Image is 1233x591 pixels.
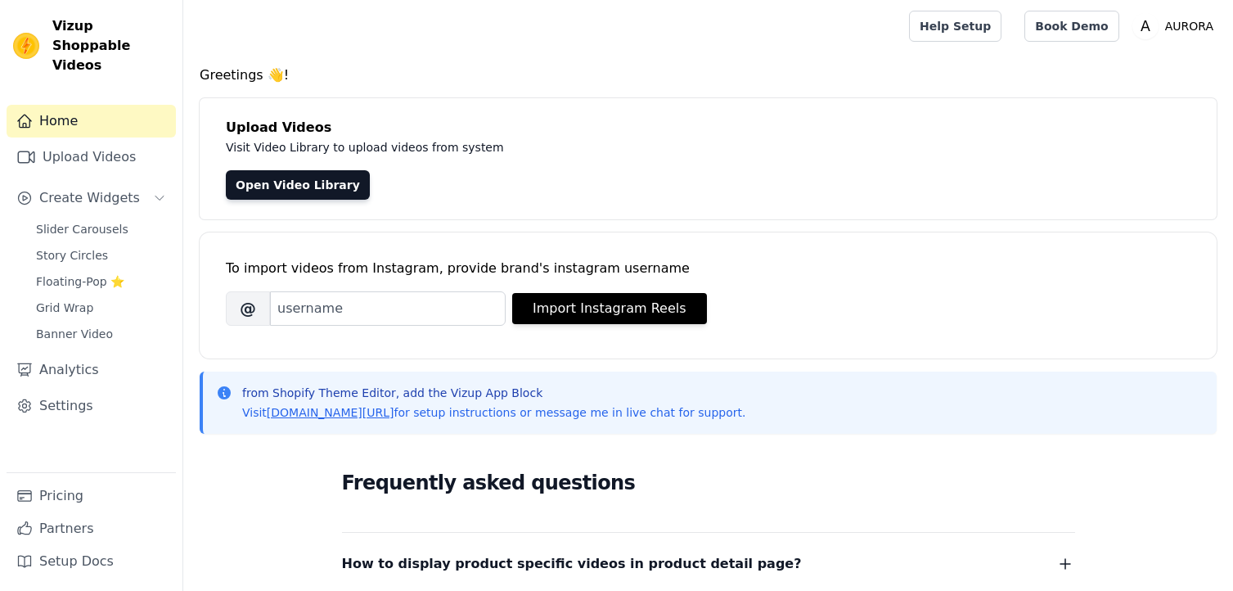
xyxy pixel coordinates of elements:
[342,553,802,575] span: How to display product specific videos in product detail page?
[909,11,1001,42] a: Help Setup
[226,138,959,157] p: Visit Video Library to upload videos from system
[26,323,176,345] a: Banner Video
[26,218,176,241] a: Slider Carousels
[7,545,176,578] a: Setup Docs
[1132,11,1220,41] button: A AURORA
[36,326,113,342] span: Banner Video
[1141,18,1150,34] text: A
[242,404,745,421] p: Visit for setup instructions or message me in live chat for support.
[267,406,394,419] a: [DOMAIN_NAME][URL]
[342,553,1075,575] button: How to display product specific videos in product detail page?
[7,182,176,214] button: Create Widgets
[226,291,270,326] span: @
[39,188,140,208] span: Create Widgets
[7,480,176,512] a: Pricing
[13,33,39,59] img: Vizup
[242,385,745,401] p: from Shopify Theme Editor, add the Vizup App Block
[226,118,1190,138] h4: Upload Videos
[26,296,176,319] a: Grid Wrap
[36,300,93,316] span: Grid Wrap
[7,354,176,386] a: Analytics
[36,273,124,290] span: Floating-Pop ⭐
[36,247,108,264] span: Story Circles
[52,16,169,75] span: Vizup Shoppable Videos
[270,291,506,326] input: username
[36,221,128,237] span: Slider Carousels
[7,390,176,422] a: Settings
[200,65,1217,85] h4: Greetings 👋!
[226,259,1190,278] div: To import videos from Instagram, provide brand's instagram username
[26,270,176,293] a: Floating-Pop ⭐
[512,293,707,324] button: Import Instagram Reels
[7,105,176,138] a: Home
[26,244,176,267] a: Story Circles
[7,141,176,174] a: Upload Videos
[226,170,370,200] a: Open Video Library
[1024,11,1118,42] a: Book Demo
[342,467,1075,499] h2: Frequently asked questions
[7,512,176,545] a: Partners
[1159,11,1220,41] p: AURORA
